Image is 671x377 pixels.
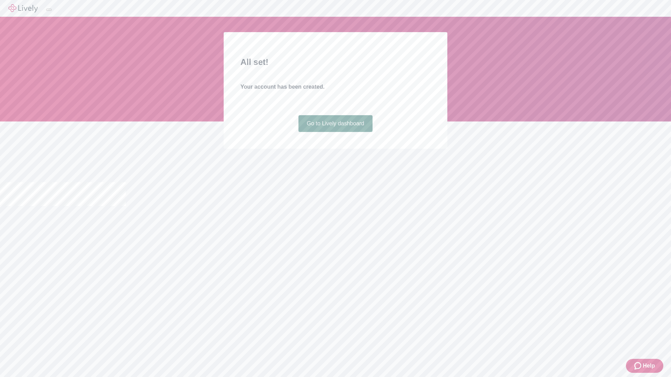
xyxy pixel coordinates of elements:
[634,362,643,370] svg: Zendesk support icon
[240,56,431,68] h2: All set!
[240,83,431,91] h4: Your account has been created.
[46,9,52,11] button: Log out
[298,115,373,132] a: Go to Lively dashboard
[8,4,38,13] img: Lively
[626,359,663,373] button: Zendesk support iconHelp
[643,362,655,370] span: Help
